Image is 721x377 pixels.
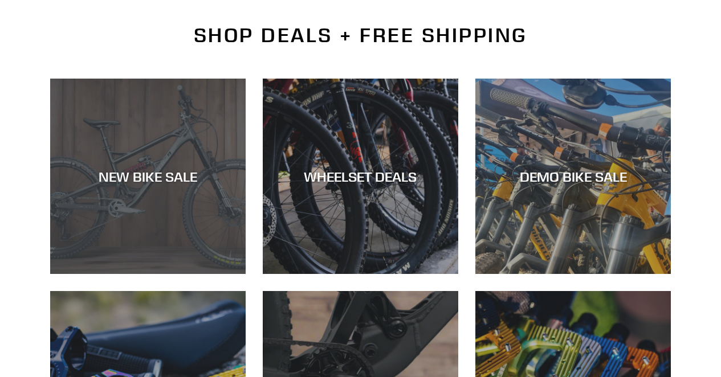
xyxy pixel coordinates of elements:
a: DEMO BIKE SALE [475,79,671,274]
a: WHEELSET DEALS [263,79,458,274]
div: DEMO BIKE SALE [475,168,671,185]
div: WHEELSET DEALS [263,168,458,185]
h2: SHOP DEALS + FREE SHIPPING [50,23,671,47]
a: NEW BIKE SALE [50,79,246,274]
div: NEW BIKE SALE [50,168,246,185]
